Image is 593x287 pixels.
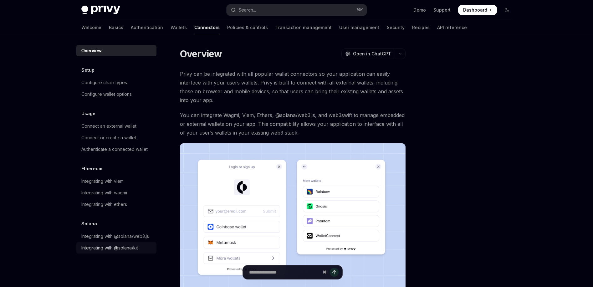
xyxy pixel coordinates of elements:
a: Authentication [131,20,163,35]
h5: Usage [81,110,95,117]
div: Integrating with viem [81,177,124,185]
a: API reference [437,20,467,35]
input: Ask a question... [249,265,320,279]
span: Open in ChatGPT [353,51,391,57]
a: Authenticate a connected wallet [76,144,156,155]
div: Configure wallet options [81,90,132,98]
span: Privy can be integrated with all popular wallet connectors so your application can easily interfa... [180,69,406,105]
a: Security [387,20,405,35]
a: Wallets [171,20,187,35]
h1: Overview [180,48,222,59]
a: Connectors [194,20,220,35]
div: Connect an external wallet [81,122,136,130]
div: Configure chain types [81,79,127,86]
a: Connect an external wallet [76,120,156,132]
a: Recipes [412,20,430,35]
div: Integrating with ethers [81,201,127,208]
a: Demo [413,7,426,13]
a: Configure wallet options [76,89,156,100]
div: Integrating with wagmi [81,189,127,197]
div: Connect or create a wallet [81,134,136,141]
a: Integrating with ethers [76,199,156,210]
button: Toggle dark mode [502,5,512,15]
a: Overview [76,45,156,56]
a: Welcome [81,20,101,35]
div: Overview [81,47,101,54]
a: Basics [109,20,123,35]
h5: Solana [81,220,97,228]
a: Support [433,7,451,13]
button: Open search [227,4,367,16]
a: User management [339,20,379,35]
a: Transaction management [275,20,332,35]
a: Integrating with @solana/kit [76,242,156,254]
span: You can integrate Wagmi, Viem, Ethers, @solana/web3.js, and web3swift to manage embedded or exter... [180,111,406,137]
button: Open in ChatGPT [341,49,395,59]
button: Send message [330,268,339,277]
div: Integrating with @solana/kit [81,244,138,252]
div: Search... [238,6,256,14]
a: Connect or create a wallet [76,132,156,143]
div: Integrating with @solana/web3.js [81,233,149,240]
h5: Ethereum [81,165,102,172]
a: Integrating with viem [76,176,156,187]
div: Authenticate a connected wallet [81,146,148,153]
span: ⌘ K [356,8,363,13]
a: Policies & controls [227,20,268,35]
span: Dashboard [463,7,487,13]
img: dark logo [81,6,120,14]
h5: Setup [81,66,95,74]
a: Integrating with @solana/web3.js [76,231,156,242]
a: Configure chain types [76,77,156,88]
a: Dashboard [458,5,497,15]
a: Integrating with wagmi [76,187,156,198]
